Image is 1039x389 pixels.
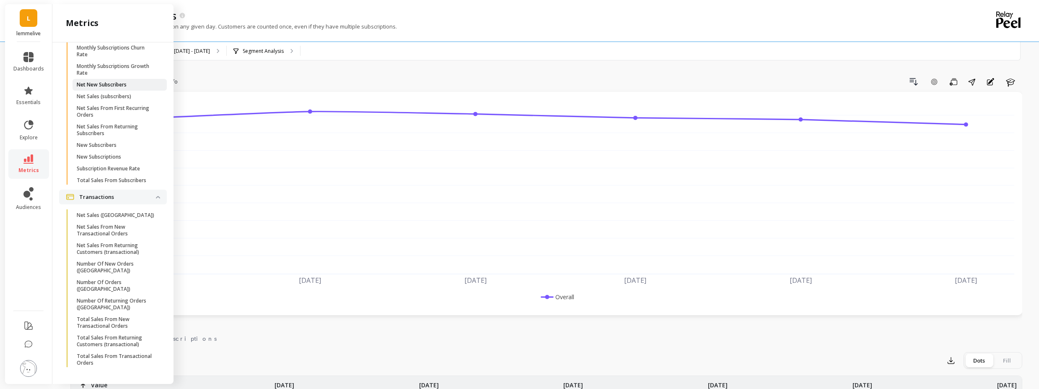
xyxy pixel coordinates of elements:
[77,165,140,172] p: Subscription Revenue Rate
[77,212,154,219] p: Net Sales ([GEOGRAPHIC_DATA])
[70,328,1022,347] nav: Tabs
[16,99,41,106] span: essentials
[79,193,156,201] p: Transactions
[27,13,30,23] span: L
[965,354,993,367] div: Dots
[70,23,397,30] p: The number of active subscribers on any given day. Customers are counted once, even if they have ...
[77,105,157,118] p: Net Sales From First Recurring Orders
[18,167,39,174] span: metrics
[77,298,157,311] p: Number Of Returning Orders ([GEOGRAPHIC_DATA])
[77,154,121,160] p: New Subscriptions
[243,48,284,55] p: Segment Analysis
[993,354,1021,367] div: Fill
[20,360,37,377] img: profile picture
[77,261,157,274] p: Number Of New Orders ([GEOGRAPHIC_DATA])
[156,196,160,198] img: down caret icon
[77,279,157,292] p: Number Of Orders ([GEOGRAPHIC_DATA])
[77,81,127,88] p: Net New Subscribers
[77,142,117,149] p: New Subscribers
[13,65,44,72] span: dashboards
[77,93,131,100] p: Net Sales (subscribers)
[16,204,41,211] span: audiences
[77,353,157,366] p: Total Sales From Transactional Orders
[151,334,217,343] span: Subscriptions
[77,63,157,76] p: Monthly Subscriptions Growth Rate
[77,44,157,58] p: Monthly Subscriptions Churn Rate
[77,316,157,329] p: Total Sales From New Transactional Orders
[77,224,157,237] p: Net Sales From New Transactional Orders
[13,30,44,37] p: lemmelive
[77,177,146,184] p: Total Sales From Subscribers
[66,17,98,29] h2: metrics
[77,242,157,256] p: Net Sales From Returning Customers (transactional)
[66,194,74,200] img: navigation item icon
[20,134,38,141] span: explore
[77,334,157,348] p: Total Sales From Returning Customers (transactional)
[77,123,157,137] p: Net Sales From Returning Subscribers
